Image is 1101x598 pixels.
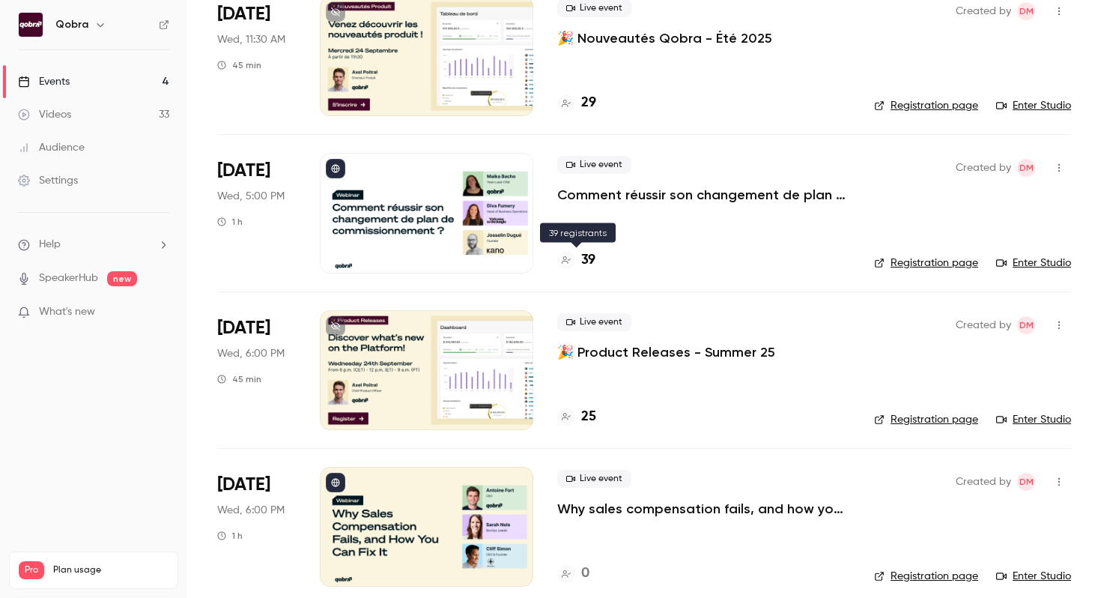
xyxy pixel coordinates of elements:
div: 45 min [217,59,261,71]
a: Comment réussir son changement de plan de commissionnement ? [557,186,850,204]
div: 45 min [217,373,261,385]
span: Wed, 11:30 AM [217,32,285,47]
span: Live event [557,156,631,174]
h6: Qobra [55,17,88,32]
a: Enter Studio [996,412,1071,427]
a: Why sales compensation fails, and how you can fix it [557,500,850,518]
a: Registration page [874,569,978,584]
span: DM [1019,473,1034,491]
h4: 0 [581,564,589,584]
span: DM [1019,2,1034,20]
div: Oct 8 Wed, 6:00 PM (Europe/Paris) [217,467,296,587]
li: help-dropdown-opener [18,237,169,253]
a: Registration page [874,98,978,113]
a: Enter Studio [996,256,1071,271]
span: Wed, 6:00 PM [217,503,285,518]
span: new [107,271,137,286]
a: SpeakerHub [39,271,98,286]
a: 39 [557,250,595,271]
span: Dylan Manceau [1017,2,1035,20]
a: 🎉 Product Releases - Summer 25 [557,343,775,361]
span: Live event [557,470,631,488]
span: Created by [956,316,1011,334]
div: Sep 24 Wed, 5:00 PM (Europe/Paris) [217,153,296,273]
a: Registration page [874,256,978,271]
span: [DATE] [217,2,270,26]
div: Events [18,74,70,89]
span: Created by [956,2,1011,20]
span: Pro [19,561,44,579]
a: Enter Studio [996,98,1071,113]
div: Sep 24 Wed, 6:00 PM (Europe/Paris) [217,310,296,430]
span: Dylan Manceau [1017,473,1035,491]
span: Created by [956,473,1011,491]
span: DM [1019,316,1034,334]
div: 1 h [217,530,243,542]
div: Settings [18,173,78,188]
span: Help [39,237,61,253]
div: Videos [18,107,71,122]
a: 25 [557,407,596,427]
span: Created by [956,159,1011,177]
a: 29 [557,93,596,113]
span: Dylan Manceau [1017,316,1035,334]
span: DM [1019,159,1034,177]
span: Plan usage [53,564,169,576]
span: What's new [39,304,95,320]
div: 1 h [217,216,243,228]
a: Registration page [874,412,978,427]
h4: 39 [581,250,595,271]
span: [DATE] [217,473,270,497]
span: [DATE] [217,159,270,183]
a: 0 [557,564,589,584]
span: Live event [557,313,631,331]
a: 🎉 Nouveautés Qobra - Été 2025 [557,29,772,47]
h4: 25 [581,407,596,427]
span: Dylan Manceau [1017,159,1035,177]
span: Wed, 6:00 PM [217,346,285,361]
h4: 29 [581,93,596,113]
a: Enter Studio [996,569,1071,584]
div: Audience [18,140,85,155]
span: [DATE] [217,316,270,340]
iframe: Noticeable Trigger [151,306,169,319]
span: Wed, 5:00 PM [217,189,285,204]
img: Qobra [19,13,43,37]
